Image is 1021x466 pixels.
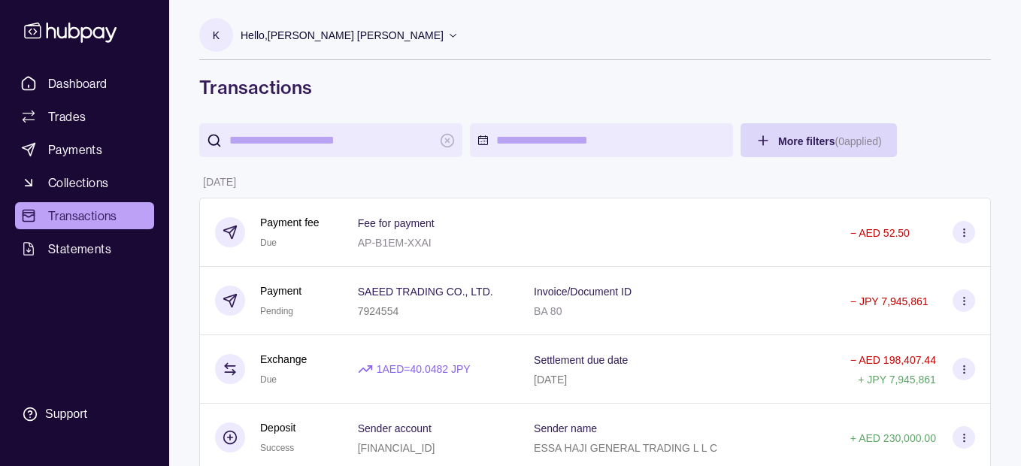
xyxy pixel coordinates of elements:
span: Trades [48,107,86,126]
p: [FINANCIAL_ID] [358,442,435,454]
a: Transactions [15,202,154,229]
p: Fee for payment [358,217,435,229]
p: − AED 198,407.44 [850,354,936,366]
p: Settlement due date [534,354,628,366]
input: search [229,123,432,157]
a: Collections [15,169,154,196]
a: Support [15,398,154,430]
h1: Transactions [199,75,991,99]
span: Success [260,443,294,453]
a: Payments [15,136,154,163]
div: Support [45,406,87,422]
p: + JPY 7,945,861 [858,374,936,386]
p: AP-B1EM-XXAI [358,237,432,249]
p: Payment [260,283,301,299]
p: ( 0 applied) [835,135,881,147]
span: Due [260,238,277,248]
span: Dashboard [48,74,108,92]
p: Invoice/Document ID [534,286,632,298]
p: − AED 52.50 [850,227,910,239]
p: Payment fee [260,214,320,231]
a: Dashboard [15,70,154,97]
a: Trades [15,103,154,130]
p: − JPY 7,945,861 [850,295,929,307]
span: Payments [48,141,102,159]
span: Due [260,374,277,385]
p: 7924554 [358,305,399,317]
span: Transactions [48,207,117,225]
p: 1 AED = 40.0482 JPY [377,361,471,377]
span: More filters [778,135,882,147]
p: Deposit [260,419,295,436]
p: BA 80 [534,305,562,317]
p: Sender account [358,422,432,434]
p: [DATE] [534,374,567,386]
a: Statements [15,235,154,262]
span: Pending [260,306,293,316]
p: Exchange [260,351,307,368]
p: + AED 230,000.00 [850,432,936,444]
span: Statements [48,240,111,258]
span: Collections [48,174,108,192]
button: More filters(0applied) [741,123,897,157]
p: SAEED TRADING CO., LTD. [358,286,493,298]
p: K [213,27,220,44]
p: Hello, [PERSON_NAME] [PERSON_NAME] [241,27,444,44]
p: [DATE] [203,176,236,188]
p: ESSA HAJI GENERAL TRADING L L C [534,442,717,454]
p: Sender name [534,422,597,434]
